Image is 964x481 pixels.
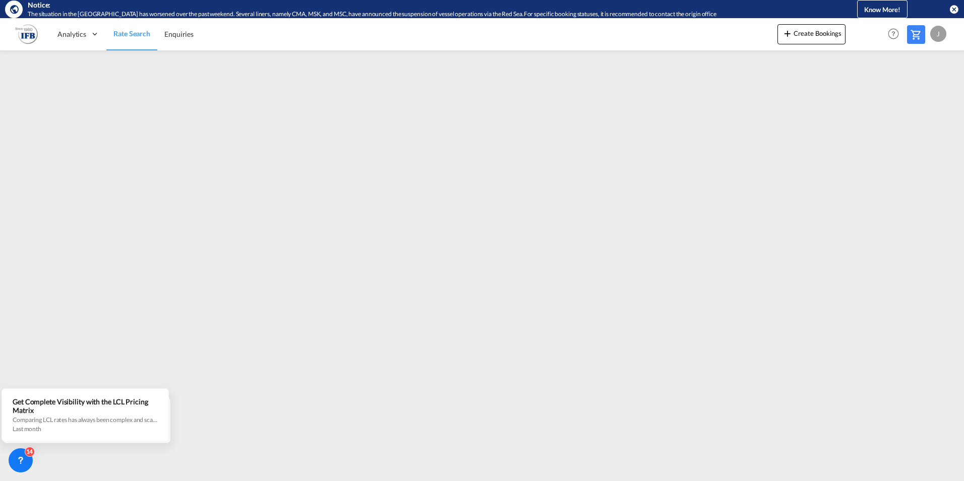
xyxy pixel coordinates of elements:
[885,25,902,42] span: Help
[885,25,907,43] div: Help
[50,18,106,50] div: Analytics
[777,24,846,44] button: icon-plus 400-fgCreate Bookings
[113,29,150,38] span: Rate Search
[781,27,794,39] md-icon: icon-plus 400-fg
[15,23,38,45] img: b628ab10256c11eeb52753acbc15d091.png
[949,4,959,14] button: icon-close-circle
[106,18,157,50] a: Rate Search
[930,26,946,42] div: J
[157,18,201,50] a: Enquiries
[28,10,816,19] div: The situation in the Red Sea has worsened over the past weekend. Several liners, namely CMA, MSK,...
[9,4,19,14] md-icon: icon-earth
[57,29,86,39] span: Analytics
[164,30,194,38] span: Enquiries
[864,6,900,14] span: Know More!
